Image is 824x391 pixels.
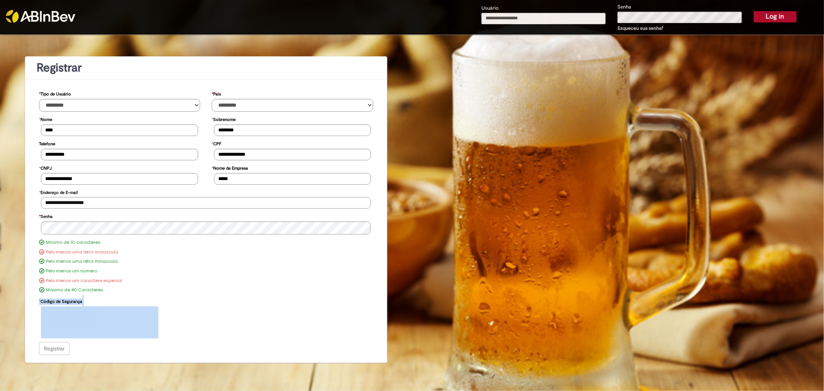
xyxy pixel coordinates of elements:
button: Log in [754,11,797,22]
label: Código de Segurança [39,295,82,306]
label: Pelo menos uma letra maiúscula. [46,249,119,255]
label: Máximo de 40 Caracteres. [46,287,104,293]
label: Pelo menos uma letra minúscula. [46,258,119,265]
h1: Registrar [37,61,375,74]
label: Tipo de Usuário [39,88,71,99]
label: Telefone [39,138,55,149]
label: Senha [617,3,631,11]
img: ABInbev-white.png [6,10,75,23]
a: Esqueceu sua senha? [618,25,664,31]
label: Mínimo de 10 caracteres. [46,240,101,246]
label: Pelo menos um número. [46,268,98,274]
label: Pelo menos um caractere especial. [46,278,123,284]
label: Usuário [481,5,499,12]
label: CNPJ [39,162,52,173]
label: Nome [39,113,52,124]
label: Nome da Empresa [212,162,248,173]
label: Endereço de E-mail [39,186,78,197]
iframe: reCAPTCHA [41,306,158,337]
label: País [212,88,221,99]
label: Senha [39,210,53,221]
label: CPF [212,138,221,149]
label: Sobrenome [212,113,236,124]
